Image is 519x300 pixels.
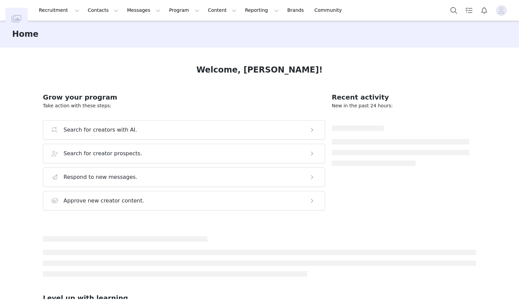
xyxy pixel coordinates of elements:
[204,3,241,18] button: Content
[462,3,476,18] a: Tasks
[64,197,144,205] h3: Approve new creator content.
[492,5,514,16] button: Profile
[311,3,349,18] a: Community
[43,191,325,211] button: Approve new creator content.
[477,3,492,18] button: Notifications
[12,28,39,40] h3: Home
[165,3,203,18] button: Program
[35,3,83,18] button: Recruitment
[43,102,325,109] p: Take action with these steps:
[84,3,123,18] button: Contacts
[43,92,325,102] h2: Grow your program
[43,144,325,163] button: Search for creator prospects.
[64,126,137,134] h3: Search for creators with AI.
[196,64,323,76] h1: Welcome, [PERSON_NAME]!
[64,149,142,158] h3: Search for creator prospects.
[332,92,469,102] h2: Recent activity
[241,3,283,18] button: Reporting
[123,3,165,18] button: Messages
[43,120,325,140] button: Search for creators with AI.
[498,5,504,16] div: avatar
[446,3,461,18] button: Search
[283,3,310,18] a: Brands
[43,167,325,187] button: Respond to new messages.
[332,102,469,109] p: New in the past 24 hours:
[64,173,138,181] h3: Respond to new messages.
